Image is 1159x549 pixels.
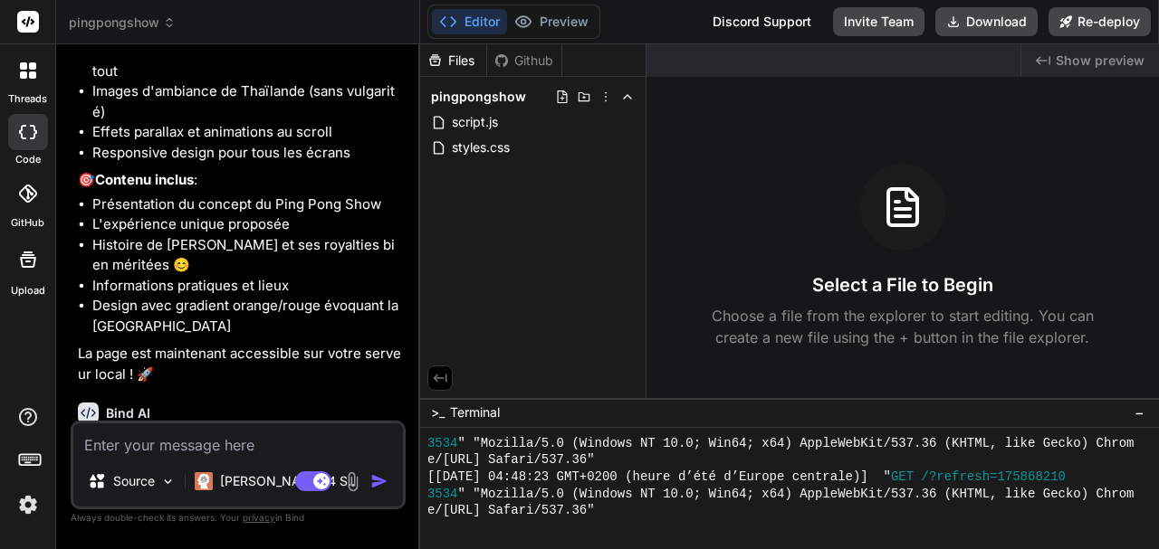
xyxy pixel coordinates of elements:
[195,472,213,490] img: Claude 4 Sonnet
[450,111,500,133] span: script.js
[92,194,402,215] li: Présentation du concept du Ping Pong Show
[427,502,595,519] span: e/[URL] Safari/537.36"
[95,171,194,188] strong: Contenu inclus
[891,469,914,486] span: GET
[1135,403,1145,421] span: −
[113,472,155,490] p: Source
[922,469,1066,486] span: /?refresh=175868210
[92,122,402,143] li: Effets parallax et animations au scroll
[458,435,1135,452] span: " "Mozilla/5.0 (Windows NT 10.0; Win64; x64) AppleWebKit/537.36 (KHTML, like Gecko) Chrom
[11,215,44,231] label: GitHub
[220,472,355,490] p: [PERSON_NAME] 4 S..
[92,214,402,235] li: L'expérience unique proposée
[833,7,924,36] button: Invite Team
[1056,52,1145,70] span: Show preview
[450,137,512,158] span: styles.css
[812,272,993,298] h3: Select a File to Begin
[427,469,891,486] span: [[DATE] 04:48:23 GMT+0200 (heure d’été d’Europe centrale)] "
[92,143,402,164] li: Responsive design pour tous les écrans
[702,7,822,36] div: Discord Support
[243,512,275,523] span: privacy
[427,435,458,452] span: 3534
[427,451,595,469] span: e/[URL] Safari/537.36"
[1049,7,1151,36] button: Re-deploy
[427,486,458,503] span: 3534
[78,344,402,384] p: La page est maintenant accessible sur votre serveur local ! 🚀
[13,489,43,520] img: settings
[432,9,507,34] button: Editor
[420,52,486,70] div: Files
[431,88,526,106] span: pingpongshow
[15,152,41,167] label: code
[487,52,561,70] div: Github
[92,276,402,297] li: Informations pratiques et lieux
[935,7,1038,36] button: Download
[92,296,402,336] li: Design avec gradient orange/rouge évoquant la [GEOGRAPHIC_DATA]
[160,474,176,489] img: Pick Models
[342,471,363,492] img: attachment
[69,14,176,32] span: pingpongshow
[431,403,445,421] span: >_
[92,81,402,122] li: Images d'ambiance de Thaïlande (sans vulgarité)
[370,472,388,490] img: icon
[71,509,406,526] p: Always double-check its answers. Your in Bind
[92,41,402,81] li: Ton respectueux avec des emojis amusants partout
[507,9,596,34] button: Preview
[92,235,402,276] li: Histoire de [PERSON_NAME] et ses royalties bien méritées 😊
[1131,398,1148,427] button: −
[106,404,150,422] h6: Bind AI
[450,403,500,421] span: Terminal
[78,170,402,191] p: 🎯 :
[700,305,1106,348] p: Choose a file from the explorer to start editing. You can create a new file using the + button in...
[8,91,47,107] label: threads
[11,283,45,298] label: Upload
[458,486,1135,503] span: " "Mozilla/5.0 (Windows NT 10.0; Win64; x64) AppleWebKit/537.36 (KHTML, like Gecko) Chrom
